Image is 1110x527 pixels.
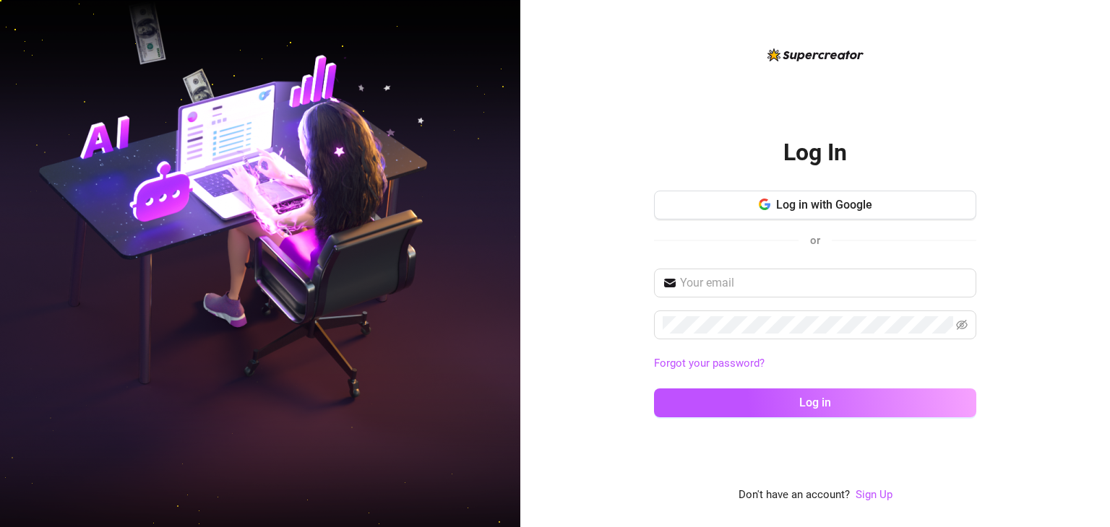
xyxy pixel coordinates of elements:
a: Sign Up [856,488,892,501]
a: Forgot your password? [654,355,976,373]
button: Log in [654,388,976,417]
h2: Log In [783,138,847,167]
span: Log in [799,396,831,409]
a: Sign Up [856,487,892,504]
span: Log in with Google [776,198,872,212]
a: Forgot your password? [654,357,765,370]
img: logo-BBDzfeDw.svg [767,48,864,61]
input: Your email [680,274,968,292]
button: Log in with Google [654,191,976,219]
span: eye-invisible [956,319,968,331]
span: or [810,234,820,247]
span: Don't have an account? [739,487,850,504]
